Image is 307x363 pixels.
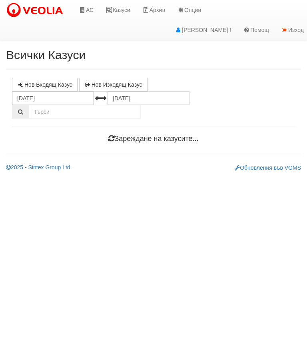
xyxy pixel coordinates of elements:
h4: Зареждане на казусите... [12,135,295,143]
a: Нов Изходящ Казус [79,78,148,91]
h2: Всички Казуси [6,48,301,61]
a: Обновления във VGMS [235,165,301,171]
a: Нов Входящ Казус [12,78,78,91]
a: [PERSON_NAME] ! [169,20,237,40]
a: 2025 - Sintex Group Ltd. [6,164,72,171]
input: Търсене по Идентификатор, Бл/Вх/Ап, Тип, Описание, Моб. Номер, Имейл, Файл, Коментар, [29,105,141,119]
a: Помощ [237,20,275,40]
img: VeoliaLogo.png [6,2,67,19]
